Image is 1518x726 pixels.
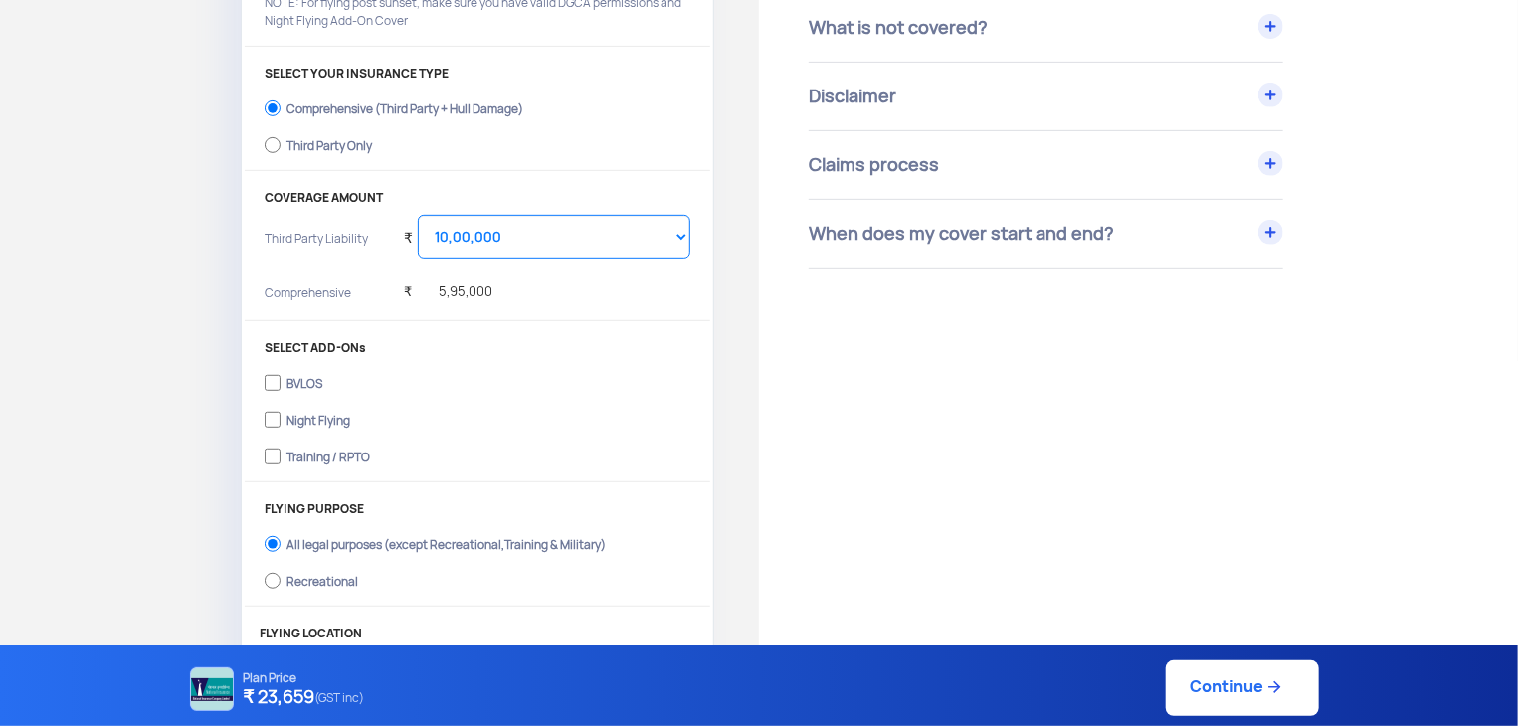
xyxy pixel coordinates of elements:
[265,341,690,355] p: SELECT ADD-ONs
[265,191,690,205] p: COVERAGE AMOUNT
[404,205,413,260] div: ₹
[809,63,1283,130] div: Disclaimer
[244,671,365,685] p: Plan Price
[1166,660,1319,716] a: Continue
[265,230,389,274] p: Third Party Liability
[286,414,350,422] div: Night Flying
[265,443,281,470] input: Training / RPTO
[286,102,523,110] div: Comprehensive (Third Party + Hull Damage)
[286,575,358,583] div: Recreational
[265,284,389,314] p: Comprehensive
[286,451,370,458] div: Training / RPTO
[809,131,1283,199] div: Claims process
[809,200,1283,268] div: When does my cover start and end?
[286,377,322,385] div: BVLOS
[286,538,606,546] div: All legal purposes (except Recreational,Training & Military)
[265,530,281,558] input: All legal purposes (except Recreational,Training & Military)
[265,502,690,516] p: FLYING PURPOSE
[265,131,281,159] input: Third Party Only
[265,567,281,595] input: Recreational
[190,667,234,711] img: NATIONAL
[404,260,492,314] div: ₹ 5,95,000
[315,685,365,711] span: (GST inc)
[265,94,281,122] input: Comprehensive (Third Party + Hull Damage)
[265,369,281,397] input: BVLOS
[265,406,281,434] input: Night Flying
[1264,677,1284,697] img: ic_arrow_forward_blue.svg
[260,627,695,640] p: FLYING LOCATION
[244,685,365,711] h4: ₹ 23,659
[265,67,690,81] p: SELECT YOUR INSURANCE TYPE
[286,139,372,147] div: Third Party Only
